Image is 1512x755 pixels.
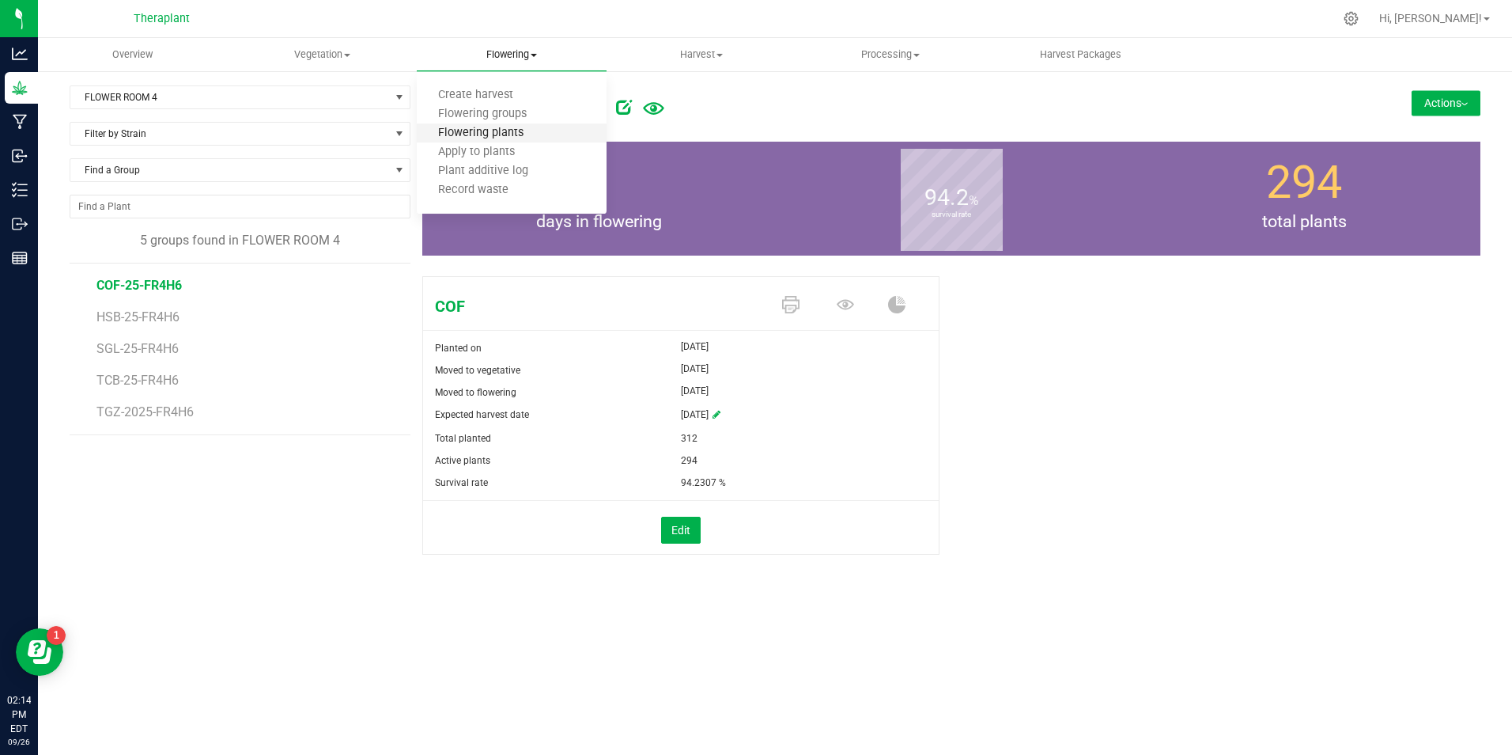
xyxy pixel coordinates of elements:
span: Find a Group [70,159,390,181]
inline-svg: Manufacturing [12,114,28,130]
p: 02:14 PM EDT [7,693,31,736]
span: Flowering groups [417,108,548,121]
span: Moved to flowering [435,387,516,398]
span: SGL-25-FR4H6 [96,341,179,356]
a: Vegetation [228,38,418,71]
p: FLOWER ROOM 4 [434,127,1292,142]
span: Overview [91,47,174,62]
span: Planted on [435,343,482,354]
span: Active plants [435,455,490,466]
button: Edit [661,517,701,544]
div: 5 groups found in FLOWER ROOM 4 [70,231,410,250]
span: [DATE] [681,359,709,378]
div: Manage settings [1341,11,1361,26]
span: Apply to plants [417,146,536,159]
span: Moved to vegetative [435,365,520,376]
iframe: Resource center [16,628,63,676]
a: Processing [796,38,986,71]
inline-svg: Reports [12,250,28,266]
span: COF-25-FR4H6 [96,278,182,293]
group-info-box: Survival rate [787,142,1116,256]
span: 294 [681,450,697,472]
span: [DATE] [681,381,709,400]
span: Create harvest [417,89,535,102]
span: Vegetation [229,47,417,62]
group-info-box: Total number of plants [1140,142,1469,256]
span: Theraplant [134,12,190,25]
inline-svg: Analytics [12,46,28,62]
span: [DATE] [681,404,709,427]
span: 294 [1266,156,1342,209]
a: Harvest [607,38,796,71]
span: Hi, [PERSON_NAME]! [1379,12,1482,25]
span: Expected harvest date [435,409,529,420]
inline-svg: Grow [12,80,28,96]
p: 09/26 [7,736,31,748]
group-info-box: Days in flowering [434,142,763,256]
span: Total planted [435,433,491,444]
span: Harvest Packages [1019,47,1143,62]
input: NO DATA FOUND [70,195,410,218]
span: [DATE] [681,337,709,356]
span: 94.2307 % [681,472,726,494]
span: total plants [1128,209,1480,234]
a: Harvest Packages [985,38,1175,71]
span: Plant additive log [417,165,550,178]
span: Flowering [417,47,607,62]
a: Flowering Create harvest Flowering groups Flowering plants Apply to plants Plant additive log Rec... [417,38,607,71]
span: select [390,86,410,108]
inline-svg: Inventory [12,182,28,198]
span: Harvest [607,47,796,62]
b: survival rate [901,144,1003,286]
a: Overview [38,38,228,71]
span: Processing [797,47,985,62]
span: Record waste [417,184,530,197]
inline-svg: Outbound [12,216,28,232]
button: Actions [1412,90,1480,116]
span: FLOWER ROOM 4 [70,86,390,108]
inline-svg: Inbound [12,148,28,164]
span: TCB-25-FR4H6 [96,373,179,388]
span: COF [423,294,766,318]
span: days in flowering [422,209,775,234]
span: Survival rate [435,477,488,488]
iframe: Resource center unread badge [47,626,66,645]
span: TGZ-2025-FR4H6 [96,404,194,419]
span: Flowering plants [417,127,545,140]
span: Filter by Strain [70,123,390,145]
span: HSB-25-FR4H6 [96,309,180,324]
span: 312 [681,427,697,450]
